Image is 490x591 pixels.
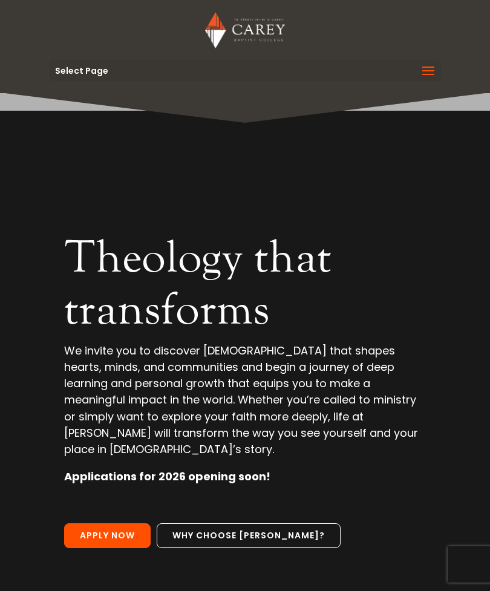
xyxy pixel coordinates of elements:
a: Why choose [PERSON_NAME]? [157,523,341,549]
h2: Theology that transforms [64,232,426,342]
p: We invite you to discover [DEMOGRAPHIC_DATA] that shapes hearts, minds, and communities and begin... [64,342,426,468]
img: Carey Baptist College [205,12,284,48]
strong: Applications for 2026 opening soon! [64,469,270,484]
a: Apply Now [64,523,151,549]
span: Select Page [55,67,108,75]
